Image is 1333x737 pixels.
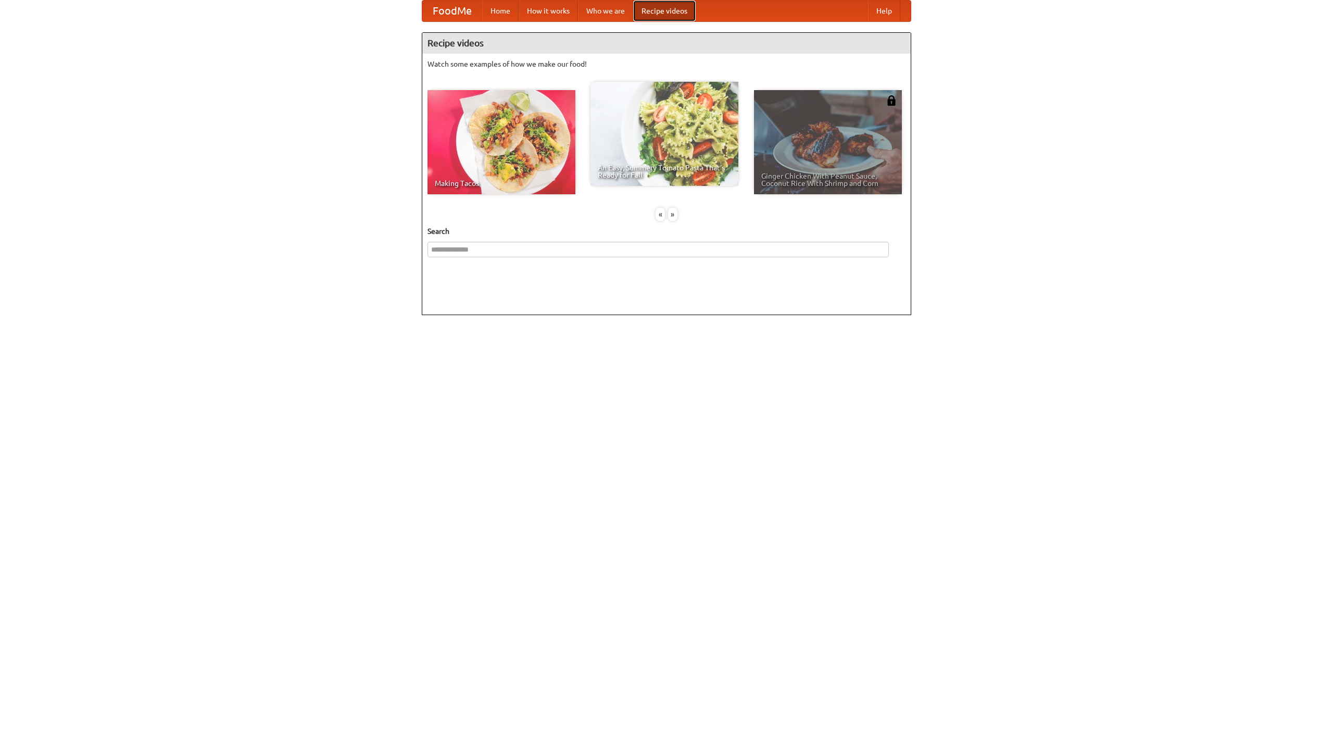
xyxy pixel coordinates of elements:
a: Who we are [578,1,633,21]
h5: Search [427,226,906,236]
span: Making Tacos [435,180,568,187]
a: How it works [519,1,578,21]
a: Home [482,1,519,21]
h4: Recipe videos [422,33,911,54]
a: FoodMe [422,1,482,21]
div: » [668,208,677,221]
p: Watch some examples of how we make our food! [427,59,906,69]
a: An Easy, Summery Tomato Pasta That's Ready for Fall [590,82,738,186]
div: « [656,208,665,221]
a: Making Tacos [427,90,575,194]
a: Recipe videos [633,1,696,21]
span: An Easy, Summery Tomato Pasta That's Ready for Fall [598,164,731,179]
img: 483408.png [886,95,897,106]
a: Help [868,1,900,21]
